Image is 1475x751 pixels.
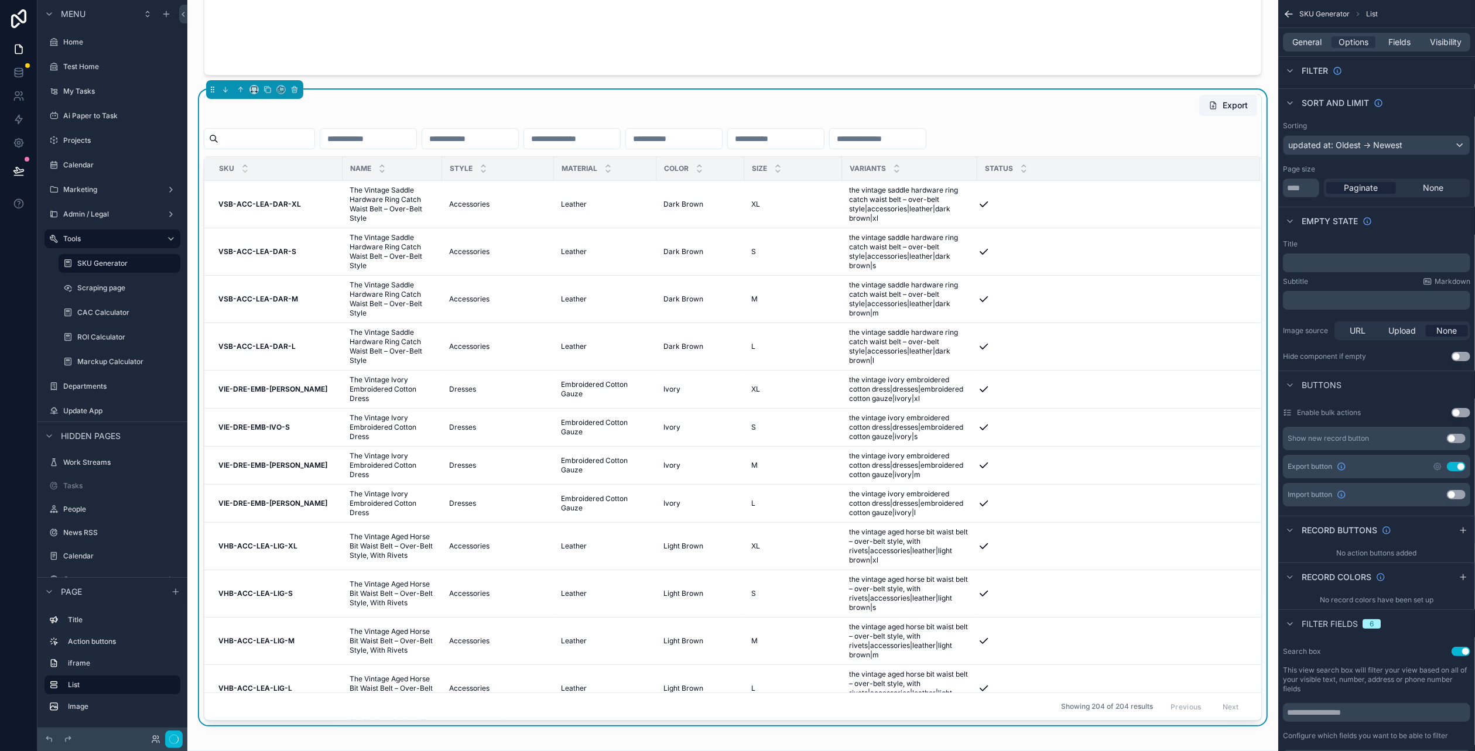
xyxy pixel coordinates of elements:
[63,458,178,467] label: Work Streams
[218,423,290,431] strong: VIE-DRE-EMB-IVO-S
[751,541,835,551] a: XL
[561,541,587,551] span: Leather
[751,461,835,470] a: M
[1366,9,1378,19] span: List
[63,551,178,561] label: Calendar
[663,684,737,693] a: Light Brown
[350,186,435,223] a: The Vintage Saddle Hardware Ring Catch Waist Belt – Over-Belt Style
[218,200,301,208] strong: VSB-ACC-LEA-DAR-XL
[849,233,970,270] a: the vintage saddle hardware ring catch waist belt – over-belt style|accessories|leather|dark brown|s
[68,637,176,646] label: Action buttons
[450,164,473,173] span: Style
[218,342,296,351] strong: VSB-ACC-LEA-DAR-L
[449,247,547,256] a: Accessories
[751,294,835,304] a: M
[37,605,187,728] div: scrollable content
[561,589,649,598] a: Leather
[751,684,755,693] span: L
[1283,121,1307,131] label: Sorting
[751,247,756,256] span: S
[68,702,176,711] label: Image
[45,33,180,52] a: Home
[219,164,234,173] span: SKU
[449,684,547,693] a: Accessories
[1283,666,1470,694] label: This view search box will filter your view based on all of your visible text, number, address or ...
[1283,326,1330,335] label: Image source
[218,541,336,551] a: VHB-ACC-LEA-LIG-XL
[751,423,835,432] a: S
[1302,65,1328,77] span: Filter
[1288,434,1369,443] div: Show new record button
[45,500,180,519] a: People
[1283,135,1470,155] button: updated at: Oldest -> Newest
[45,156,180,174] a: Calendar
[45,523,180,542] a: News RSS
[218,461,327,469] strong: VIE-DRE-EMB-[PERSON_NAME]
[751,385,835,394] a: XL
[350,627,435,655] a: The Vintage Aged Horse Bit Waist Belt – Over-Belt Style, With Rivets
[218,461,336,470] a: VIE-DRE-EMB-[PERSON_NAME]
[1283,253,1470,272] div: scrollable content
[449,200,490,209] span: Accessories
[561,380,649,399] a: Embroidered Cotton Gauze
[63,37,178,47] label: Home
[1302,571,1371,583] span: Record colors
[449,247,490,256] span: Accessories
[59,352,180,371] a: Marckup Calculator
[751,423,756,432] span: S
[218,684,336,693] a: VHB-ACC-LEA-LIG-L
[663,200,737,209] a: Dark Brown
[61,8,85,20] span: Menu
[751,247,835,256] a: S
[561,636,649,646] a: Leather
[449,684,490,693] span: Accessories
[561,342,649,351] a: Leather
[663,461,737,470] a: Ivory
[350,375,435,403] span: The Vintage Ivory Embroidered Cotton Dress
[45,570,180,589] a: Contact
[350,451,435,479] span: The Vintage Ivory Embroidered Cotton Dress
[1350,325,1366,337] span: URL
[561,494,649,513] a: Embroidered Cotton Gauze
[63,575,162,584] label: Contact
[218,247,296,256] strong: VSB-ACC-LEA-DAR-S
[663,541,737,551] a: Light Brown
[1339,36,1368,48] span: Options
[45,229,180,248] a: Tools
[449,636,490,646] span: Accessories
[449,423,547,432] a: Dresses
[849,413,970,441] a: the vintage ivory embroidered cotton dress|dresses|embroidered cotton gauze|ivory|s
[561,294,587,304] span: Leather
[1299,9,1350,19] span: SKU Generator
[751,200,835,209] a: XL
[45,377,180,396] a: Departments
[1283,731,1448,740] label: Configure which fields you want to be able to filter
[561,541,649,551] a: Leather
[663,342,703,351] span: Dark Brown
[751,589,835,598] a: S
[218,294,336,304] a: VSB-ACC-LEA-DAR-M
[751,636,758,646] span: M
[45,107,180,125] a: Ai Paper to Task
[218,423,336,432] a: VIE-DRE-EMB-IVO-S
[751,499,755,508] span: L
[663,589,703,598] span: Light Brown
[449,461,476,470] span: Dresses
[1297,408,1361,417] label: Enable bulk actions
[61,586,82,598] span: Page
[561,456,649,475] a: Embroidered Cotton Gauze
[449,294,490,304] span: Accessories
[1278,591,1475,609] div: No record colors have been set up
[77,332,178,342] label: ROI Calculator
[449,499,476,508] span: Dresses
[449,385,476,394] span: Dresses
[663,541,703,551] span: Light Brown
[350,328,435,365] span: The Vintage Saddle Hardware Ring Catch Waist Belt – Over-Belt Style
[68,615,176,625] label: Title
[663,684,703,693] span: Light Brown
[751,499,835,508] a: L
[218,247,336,256] a: VSB-ACC-LEA-DAR-S
[1302,524,1377,536] span: Record buttons
[751,636,835,646] a: M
